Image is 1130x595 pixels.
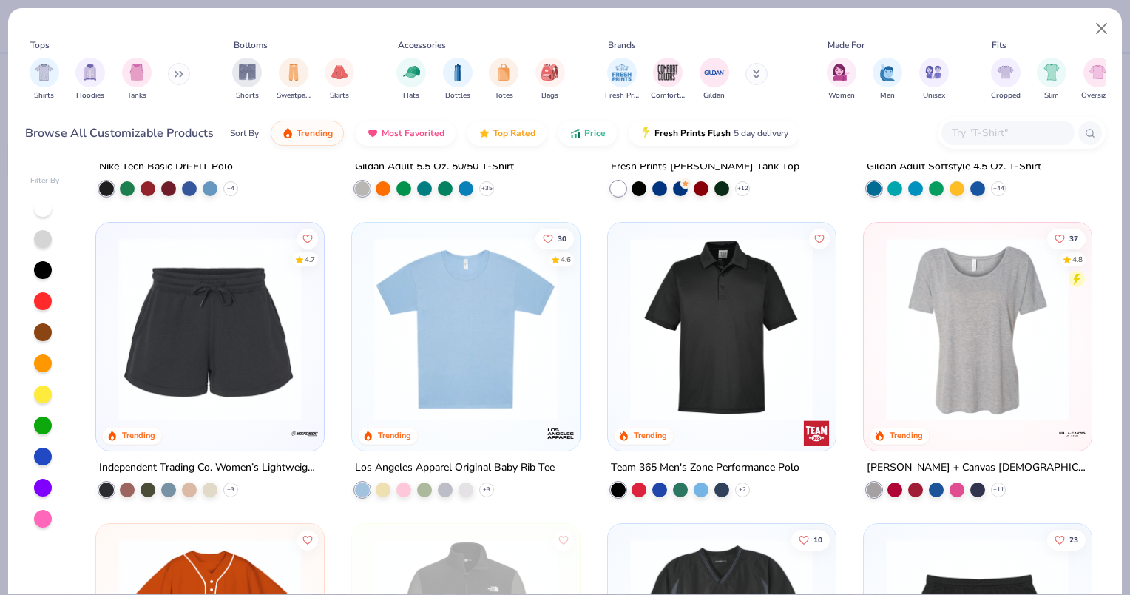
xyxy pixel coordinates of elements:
img: Bottles Image [450,64,466,81]
div: filter for Oversized [1081,58,1114,101]
span: Shirts [34,90,54,101]
span: + 11 [992,485,1004,494]
img: Gildan Image [703,61,725,84]
div: Team 365 Men's Zone Performance Polo [611,459,799,477]
div: filter for Hoodies [75,58,105,101]
button: filter button [991,58,1021,101]
span: 10 [813,536,822,543]
span: 23 [1069,536,1078,543]
span: + 12 [737,184,748,193]
button: filter button [873,58,902,101]
div: Gildan Adult 5.5 Oz. 50/50 T-Shirt [355,158,514,176]
div: filter for Bags [535,58,565,101]
button: filter button [325,58,354,101]
div: filter for Unisex [919,58,949,101]
img: 66c9def3-396c-43f3-89a1-c921e7bc6e99 [879,238,1077,421]
button: Most Favorited [356,121,456,146]
div: Fits [992,38,1006,52]
img: most_fav.gif [367,127,379,139]
span: Women [828,90,855,101]
img: Women Image [833,64,850,81]
span: Bags [541,90,558,101]
img: 8e2bd841-e4e9-4593-a0fd-0b5ea633da3f [623,238,821,421]
button: Top Rated [467,121,547,146]
img: Totes Image [495,64,512,81]
button: filter button [443,58,473,101]
div: filter for Cropped [991,58,1021,101]
img: trending.gif [282,127,294,139]
span: + 4 [227,184,234,193]
button: filter button [1081,58,1114,101]
button: filter button [700,58,729,101]
div: filter for Slim [1037,58,1066,101]
div: Fresh Prints [PERSON_NAME] Tank Top [611,158,799,176]
span: Tanks [127,90,146,101]
div: [PERSON_NAME] + Canvas [DEMOGRAPHIC_DATA]' Slouchy T-Shirt [867,459,1089,477]
div: filter for Sweatpants [277,58,311,101]
span: Totes [495,90,513,101]
span: Trending [297,127,333,139]
button: filter button [396,58,426,101]
div: Accessories [398,38,446,52]
div: filter for Shirts [30,58,59,101]
img: Sweatpants Image [285,64,302,81]
span: Fresh Prints [605,90,639,101]
img: flash.gif [640,127,652,139]
div: Nike Tech Basic Dri-FIT Polo [99,158,233,176]
div: Gildan Adult Softstyle 4.5 Oz. T-Shirt [867,158,1041,176]
img: Tanks Image [129,64,145,81]
span: 37 [1069,235,1078,242]
button: Like [535,228,574,249]
button: Like [298,529,319,550]
div: 4.6 [561,254,571,265]
span: Price [584,127,606,139]
button: filter button [30,58,59,101]
img: Los Angeles Apparel logo [546,419,575,448]
img: 82c5aa58-0416-4de6-bc85-ab98125b9cb6 [821,238,1019,421]
button: Like [809,228,830,249]
img: Hoodies Image [82,64,98,81]
button: filter button [605,58,639,101]
div: Independent Trading Co. Women’s Lightweight [US_STATE] Wave Wash Sweatshorts [99,459,321,477]
button: Like [1047,529,1086,550]
div: Bottoms [234,38,268,52]
img: Bella + Canvas logo [1057,419,1086,448]
div: filter for Skirts [325,58,354,101]
div: filter for Tanks [122,58,152,101]
span: Unisex [923,90,945,101]
span: Shorts [236,90,259,101]
button: Like [791,529,830,550]
span: Slim [1044,90,1059,101]
img: Independent Trading Co. logo [290,419,319,448]
button: filter button [827,58,856,101]
span: + 3 [227,485,234,494]
button: Close [1088,15,1116,43]
span: + 2 [739,485,746,494]
button: Like [553,529,574,550]
img: Oversized Image [1089,64,1106,81]
img: d7c09eb8-b573-4a70-8e54-300b8a580557 [111,238,309,421]
div: Made For [828,38,865,52]
button: filter button [277,58,311,101]
span: Most Favorited [382,127,444,139]
button: Trending [271,121,344,146]
button: filter button [122,58,152,101]
span: Oversized [1081,90,1114,101]
span: Fresh Prints Flash [654,127,731,139]
button: Like [1047,228,1086,249]
span: Cropped [991,90,1021,101]
img: Shirts Image [35,64,53,81]
img: Skirts Image [331,64,348,81]
img: Shorts Image [239,64,256,81]
div: Los Angeles Apparel Original Baby Rib Tee [355,459,555,477]
div: Sort By [230,127,259,140]
button: filter button [75,58,105,101]
button: filter button [919,58,949,101]
div: filter for Totes [489,58,518,101]
span: Hats [403,90,419,101]
div: filter for Bottles [443,58,473,101]
div: filter for Gildan [700,58,729,101]
img: Team 365 logo [802,419,831,448]
button: filter button [1037,58,1066,101]
span: Bottles [445,90,470,101]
